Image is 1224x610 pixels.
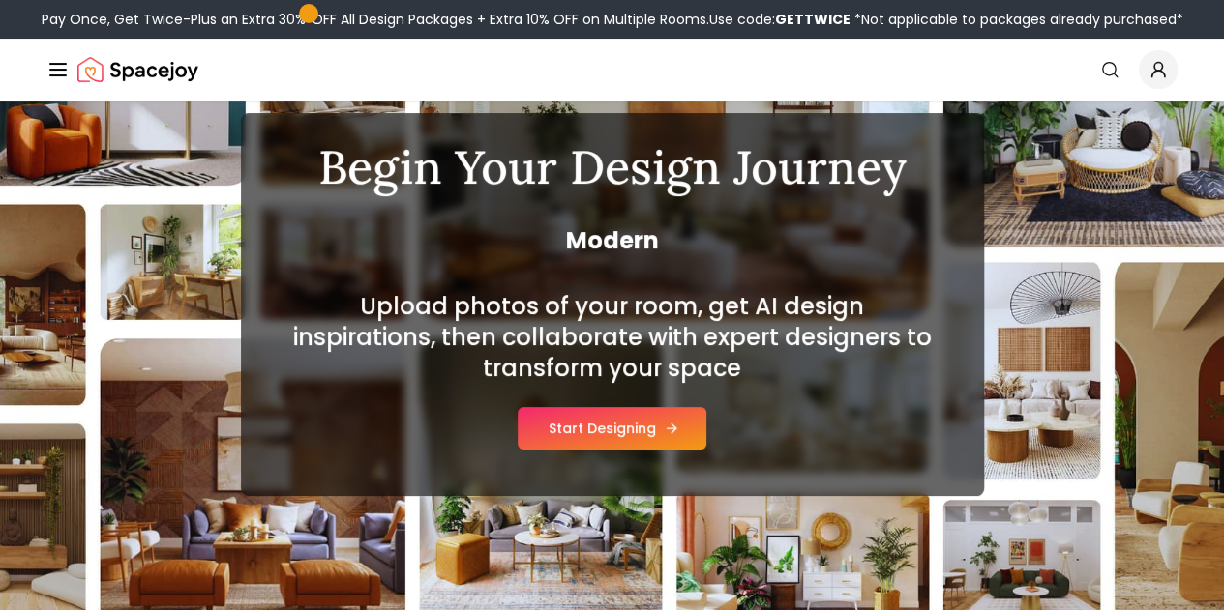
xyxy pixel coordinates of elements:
[709,10,851,29] span: Use code:
[287,291,938,384] h2: Upload photos of your room, get AI design inspirations, then collaborate with expert designers to...
[287,225,938,256] span: Modern
[42,10,1183,29] div: Pay Once, Get Twice-Plus an Extra 30% OFF All Design Packages + Extra 10% OFF on Multiple Rooms.
[46,39,1178,101] nav: Global
[775,10,851,29] b: GETTWICE
[77,50,198,89] img: Spacejoy Logo
[518,407,706,450] button: Start Designing
[287,144,938,190] h1: Begin Your Design Journey
[77,50,198,89] a: Spacejoy
[851,10,1183,29] span: *Not applicable to packages already purchased*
